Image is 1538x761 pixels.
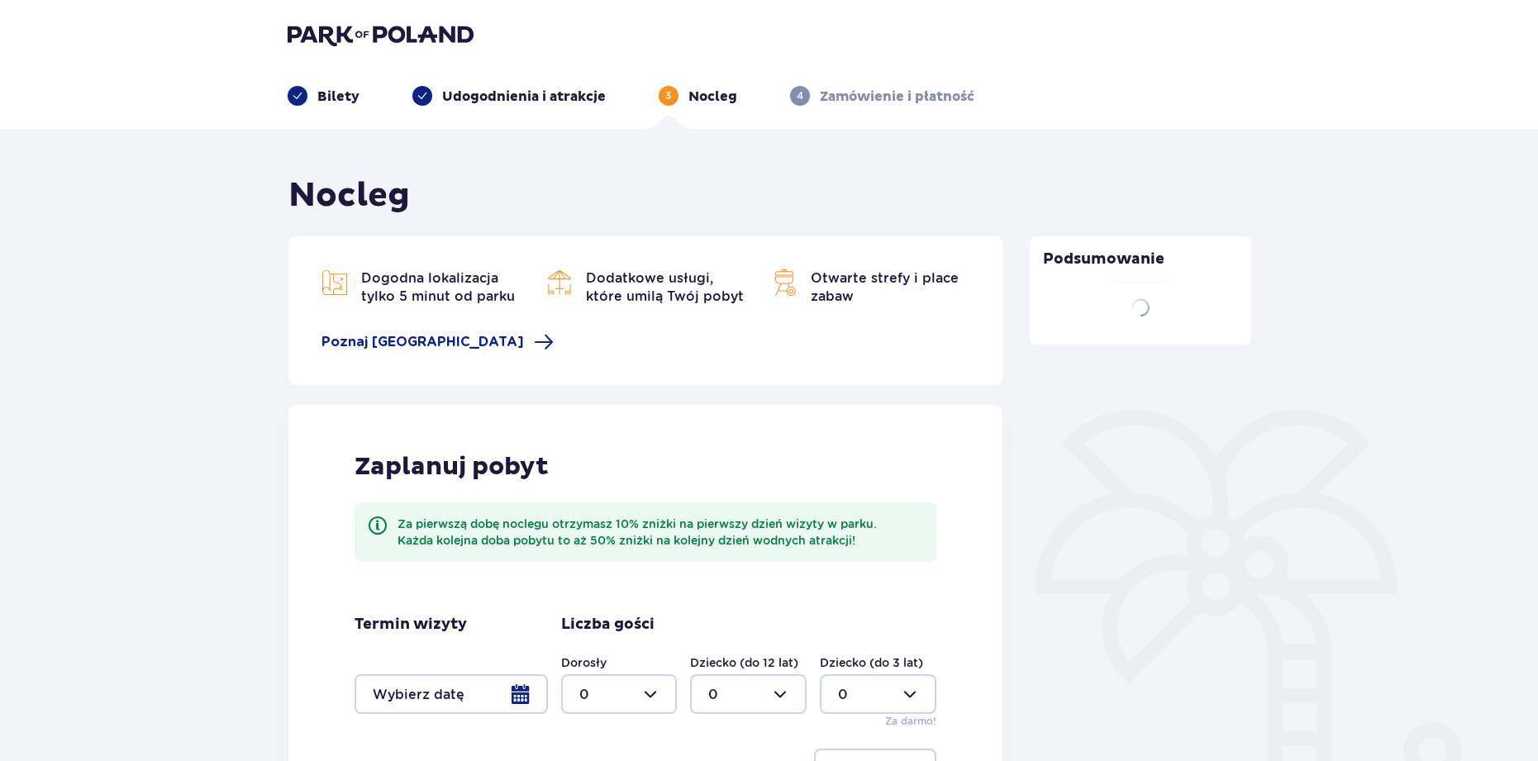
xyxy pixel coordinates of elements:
img: Bar Icon [546,269,573,296]
p: Zamówienie i płatność [820,88,974,106]
p: Nocleg [688,88,737,106]
h1: Nocleg [288,175,410,216]
label: Dorosły [561,654,607,671]
p: Liczba gości [561,615,655,635]
p: Udogodnienia i atrakcje [442,88,606,106]
p: Za darmo! [885,714,936,729]
p: Termin wizyty [355,615,467,635]
p: Podsumowanie [1030,250,1251,283]
p: 3 [665,88,671,103]
span: Dodatkowe usługi, które umilą Twój pobyt [586,270,744,304]
p: Bilety [317,88,360,106]
img: Map Icon [321,269,348,296]
span: Otwarte strefy i place zabaw [811,270,959,304]
label: Dziecko (do 3 lat) [820,654,923,671]
a: Poznaj [GEOGRAPHIC_DATA] [321,332,554,352]
img: loader [1130,297,1151,318]
span: Poznaj [GEOGRAPHIC_DATA] [321,333,524,351]
span: Dogodna lokalizacja tylko 5 minut od parku [361,270,515,304]
img: Park of Poland logo [288,23,474,46]
div: Za pierwszą dobę noclegu otrzymasz 10% zniżki na pierwszy dzień wizyty w parku. Każda kolejna dob... [398,516,924,549]
label: Dziecko (do 12 lat) [690,654,798,671]
p: Zaplanuj pobyt [355,451,549,483]
p: 4 [797,88,803,103]
img: Map Icon [771,269,798,296]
